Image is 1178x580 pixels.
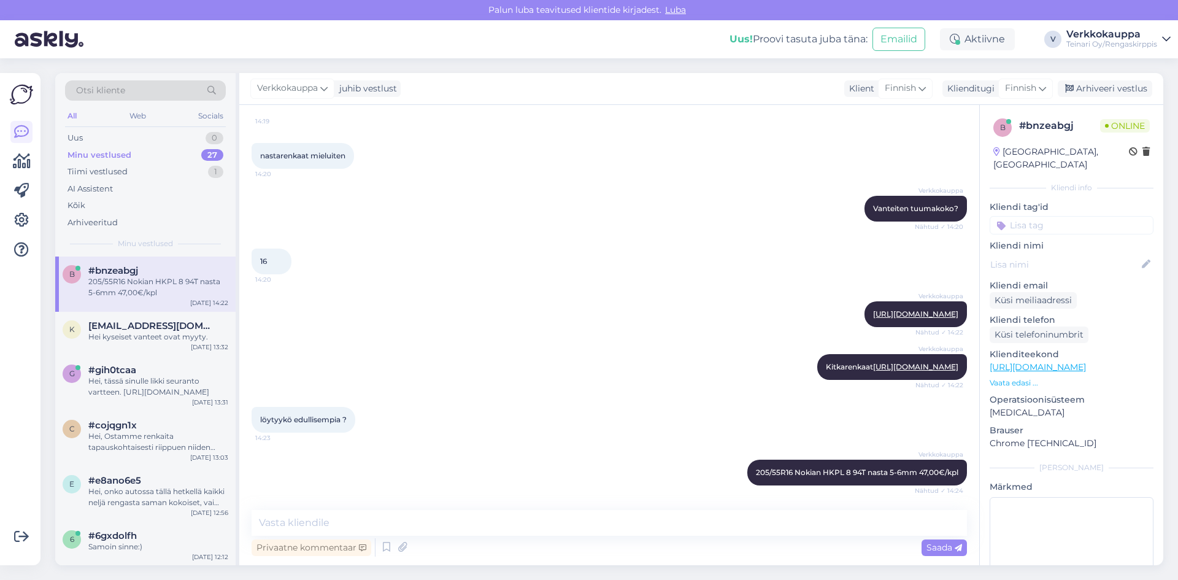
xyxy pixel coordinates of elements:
span: Minu vestlused [118,238,173,249]
span: Nähtud ✓ 14:20 [915,222,963,231]
div: [DATE] 13:03 [190,453,228,462]
div: Hei, tässä sinulle likki seuranto vartteen. [URL][DOMAIN_NAME] [88,376,228,398]
p: Chrome [TECHNICAL_ID] [990,437,1153,450]
div: Hei, Ostamme renkaita tapauskohtaisesti riippuen niiden kunnosta, koosta ja kysynnästä. Jos halua... [88,431,228,453]
div: [DATE] 12:12 [192,552,228,562]
span: e [69,479,74,489]
div: Proovi tasuta juba täna: [730,32,868,47]
div: Klienditugi [942,82,995,95]
input: Lisa nimi [990,258,1139,271]
div: [DATE] 13:31 [192,398,228,407]
span: Finnish [885,82,916,95]
span: 14:19 [255,117,301,126]
div: Teinari Oy/Rengaskirppis [1066,39,1157,49]
span: #cojqgn1x [88,420,137,431]
span: Verkkokauppa [917,450,963,459]
div: Samoin sinne:) [88,541,228,552]
span: Nähtud ✓ 14:22 [915,328,963,337]
div: # bnzeabgj [1019,118,1100,133]
button: Emailid [872,28,925,51]
div: 0 [206,132,223,144]
div: Uus [67,132,83,144]
span: 14:23 [255,433,301,443]
span: #6gxdolfh [88,530,137,541]
p: Kliendi tag'id [990,201,1153,214]
span: Otsi kliente [76,84,125,97]
span: Verkkokauppa [917,186,963,195]
span: kiviniemisamu@gmail.com [88,320,216,331]
div: Arhiveeritud [67,217,118,229]
span: 14:20 [255,169,301,179]
p: Kliendi nimi [990,239,1153,252]
p: Klienditeekond [990,348,1153,361]
div: Socials [196,108,226,124]
div: AI Assistent [67,183,113,195]
div: [DATE] 14:22 [190,298,228,307]
p: Operatsioonisüsteem [990,393,1153,406]
span: 14:20 [255,275,301,284]
span: nastarenkaat mieluiten [260,151,345,160]
div: Küsi telefoninumbrit [990,327,1088,343]
span: Nähtud ✓ 14:22 [915,381,963,390]
span: löytyykö edullisempia ? [260,415,347,424]
span: Saada [926,542,962,553]
div: Kliendi info [990,182,1153,193]
input: Lisa tag [990,216,1153,234]
a: [URL][DOMAIN_NAME] [990,362,1086,373]
div: Tiimi vestlused [67,166,128,178]
span: 6 [70,535,74,544]
span: Verkkokauppa [257,82,318,95]
div: Hei, onko autossa tällä hetkellä kaikki neljä rengasta saman kokoiset, vai ovatko etu- ja takaren... [88,486,228,508]
div: Kõik [67,199,85,212]
div: Aktiivne [940,28,1015,50]
a: VerkkokauppaTeinari Oy/Rengaskirppis [1066,29,1171,49]
p: [MEDICAL_DATA] [990,406,1153,419]
span: 205/55R16 Nokian HKPL 8 94T nasta 5-6mm 47,00€/kpl [756,468,958,477]
div: 205/55R16 Nokian HKPL 8 94T nasta 5-6mm 47,00€/kpl [88,276,228,298]
span: #e8ano6e5 [88,475,141,486]
div: Hei kyseiset vanteet ovat myyty. [88,331,228,342]
a: [URL][DOMAIN_NAME] [873,309,958,319]
span: b [1000,123,1006,132]
span: g [69,369,75,378]
div: [PERSON_NAME] [990,462,1153,473]
div: V [1044,31,1061,48]
span: Online [1100,119,1150,133]
span: Kitkarenkaat [826,362,958,371]
div: Arhiveeri vestlus [1058,80,1152,97]
span: Nähtud ✓ 14:24 [915,486,963,495]
span: Finnish [1005,82,1036,95]
b: Uus! [730,33,753,45]
div: All [65,108,79,124]
span: #bnzeabgj [88,265,138,276]
span: 16 [260,257,267,266]
div: [DATE] 12:56 [191,508,228,517]
div: Verkkokauppa [1066,29,1157,39]
span: Verkkokauppa [917,292,963,301]
div: 1 [208,166,223,178]
div: Privaatne kommentaar [252,539,371,556]
div: [DATE] 13:32 [191,342,228,352]
span: k [69,325,75,334]
p: Märkmed [990,481,1153,493]
p: Kliendi telefon [990,314,1153,327]
img: Askly Logo [10,83,33,106]
span: Vanteiten tuumakoko? [873,204,958,213]
span: #gih0tcaa [88,365,136,376]
span: Verkkokauppa [917,344,963,354]
div: Küsi meiliaadressi [990,292,1077,309]
p: Kliendi email [990,279,1153,292]
a: [URL][DOMAIN_NAME] [873,362,958,371]
span: c [69,424,75,433]
div: [GEOGRAPHIC_DATA], [GEOGRAPHIC_DATA] [993,145,1129,171]
span: b [69,269,75,279]
div: Klient [844,82,874,95]
p: Vaata edasi ... [990,377,1153,389]
span: Luba [661,4,690,15]
div: Web [127,108,148,124]
div: juhib vestlust [334,82,397,95]
div: Minu vestlused [67,149,131,161]
p: Brauser [990,424,1153,437]
div: 27 [201,149,223,161]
